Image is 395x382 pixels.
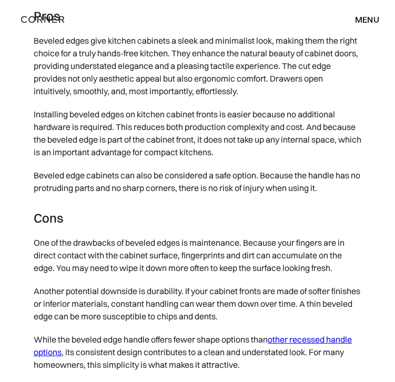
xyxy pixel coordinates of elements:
[355,15,379,24] div: menu
[34,328,361,376] p: While the beveled edge handle offers fewer shape options than , its consistent design contributes...
[34,29,361,103] p: Beveled edges give kitchen cabinets a sleek and minimalist look, making them the right choice for...
[34,231,361,279] p: One of the drawbacks of beveled edges is maintenance. Because your fingers are in direct contact ...
[34,210,361,226] h3: Cons
[34,103,361,164] p: Installing beveled edges on kitchen cabinet fronts is easier because no additional hardware is re...
[16,13,73,26] a: home
[34,279,361,328] p: Another potential downside is durability. If your cabinet fronts are made of softer finishes or i...
[34,164,361,199] p: Beveled edge cabinets can also be considered a safe option. Because the handle has no protruding ...
[345,11,379,28] div: menu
